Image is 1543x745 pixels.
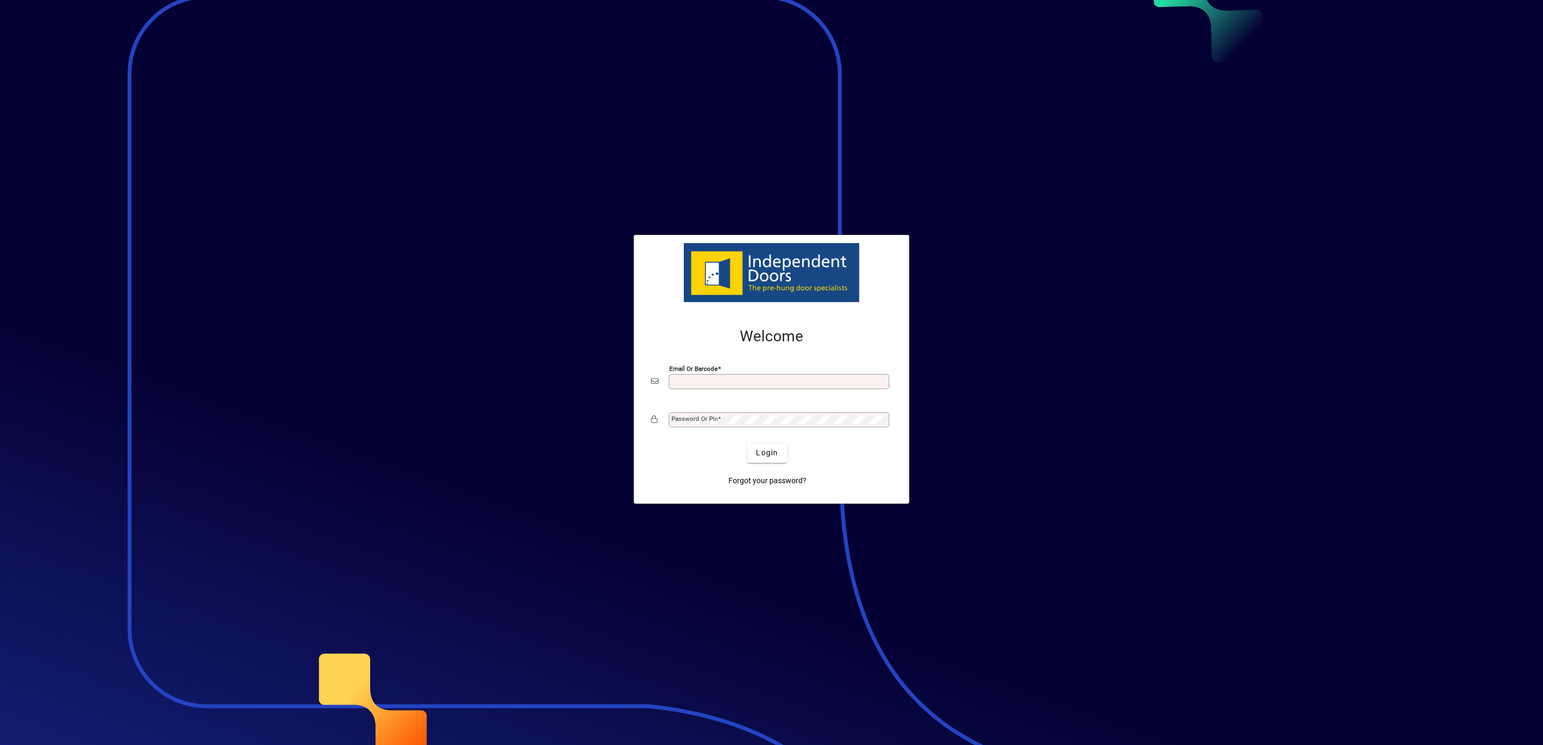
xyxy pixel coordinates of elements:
[671,415,718,422] mat-label: Password or Pin
[747,443,787,463] button: Login
[651,327,892,346] h2: Welcome
[724,471,811,491] a: Forgot your password?
[756,447,778,459] span: Login
[669,364,718,372] mat-label: Email or Barcode
[728,475,806,486] span: Forgot your password?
